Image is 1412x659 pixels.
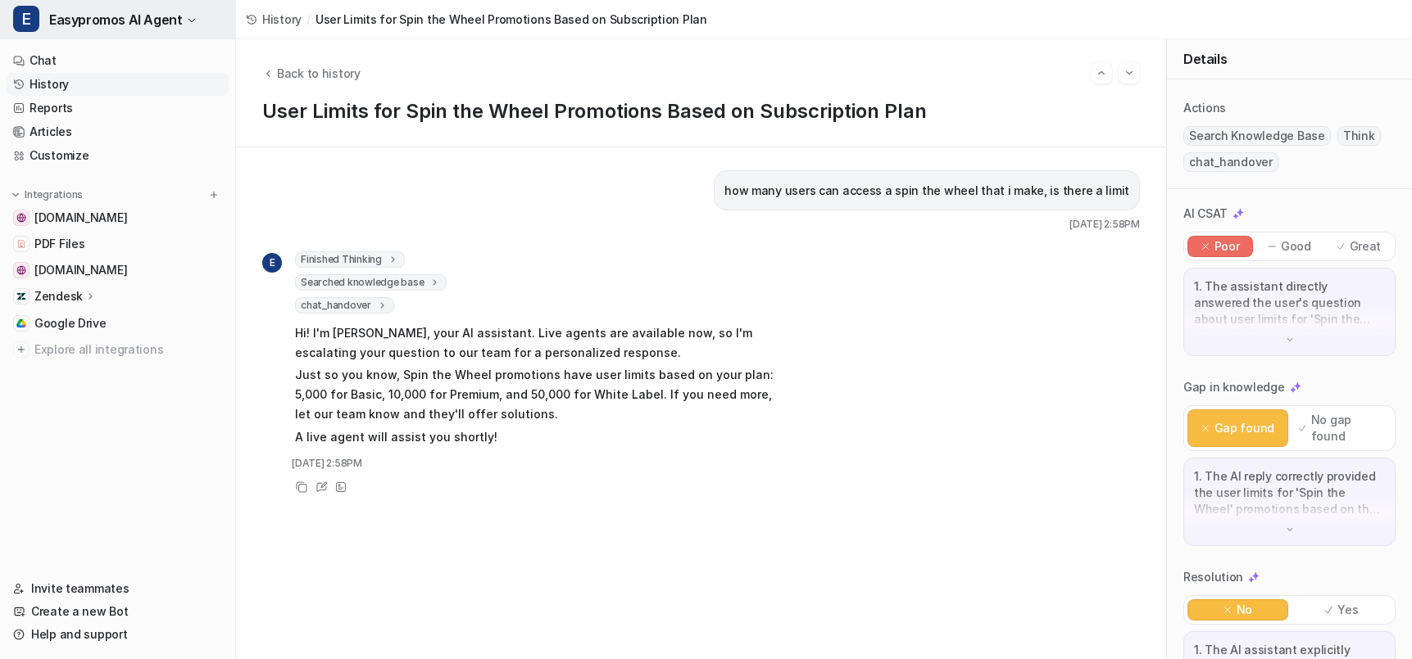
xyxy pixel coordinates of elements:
[1350,238,1382,255] p: Great
[1183,205,1228,222] p: AI CSAT
[262,11,302,28] span: History
[306,11,311,28] span: /
[1237,602,1252,618] p: No
[16,213,26,223] img: easypromos-apiref.redoc.ly
[1183,152,1278,172] span: chat_handover
[16,291,26,301] img: Zendesk
[1091,62,1112,84] button: Go to previous session
[34,336,222,363] span: Explore all integrations
[1183,126,1331,146] span: Search Knowledge Base
[34,236,84,252] span: PDF Files
[7,623,229,646] a: Help and support
[7,259,229,282] a: www.easypromosapp.com[DOMAIN_NAME]
[1167,39,1412,79] div: Details
[34,315,107,332] span: Google Drive
[262,65,361,82] button: Back to history
[1069,217,1140,232] span: [DATE] 2:58PM
[7,187,88,203] button: Integrations
[7,49,229,72] a: Chat
[7,312,229,335] a: Google DriveGoogle Drive
[7,144,229,167] a: Customize
[295,427,774,447] p: A live agent will assist you shortly!
[1183,569,1243,585] p: Resolution
[7,577,229,600] a: Invite teammates
[262,100,1140,124] h1: User Limits for Spin the Wheel Promotions Based on Subscription Plan
[7,73,229,96] a: History
[1337,602,1358,618] p: Yes
[1281,238,1311,255] p: Good
[1119,62,1140,84] button: Go to next session
[34,262,127,278] span: [DOMAIN_NAME]
[292,456,362,471] span: [DATE] 2:58PM
[295,323,774,363] p: Hi! I'm [PERSON_NAME], your AI assistant. Live agents are available now, so I'm escalating your q...
[316,11,707,28] span: User Limits for Spin the Wheel Promotions Based on Subscription Plan
[724,181,1129,201] p: how many users can access a spin the wheel that i make, is there a limit
[1311,412,1384,445] p: No gap found
[34,210,127,226] span: [DOMAIN_NAME]
[295,365,774,424] p: Just so you know, Spin the Wheel promotions have user limits based on your plan: 5,000 for Basic,...
[262,253,282,273] span: E
[13,341,30,358] img: explore all integrations
[16,318,26,328] img: Google Drive
[10,189,21,201] img: expand menu
[1284,334,1296,345] img: down-arrow
[295,274,447,291] span: Searched knowledge base
[7,120,229,143] a: Articles
[1337,126,1381,146] span: Think
[1194,278,1385,327] p: 1. The assistant directly answered the user's question about user limits for 'Spin the Wheel' pro...
[1183,100,1226,116] p: Actions
[1183,379,1285,395] p: Gap in knowledge
[7,97,229,120] a: Reports
[295,297,394,314] span: chat_handover
[1284,524,1296,535] img: down-arrow
[34,288,83,305] p: Zendesk
[1096,65,1107,80] img: Previous session
[295,251,405,268] span: Finished Thinking
[25,188,83,201] p: Integrations
[1124,65,1135,80] img: Next session
[1215,238,1240,255] p: Poor
[13,6,39,32] span: E
[7,600,229,623] a: Create a new Bot
[1194,468,1385,517] p: 1. The AI reply correctly provided the user limits for 'Spin the Wheel' promotions based on the u...
[16,265,26,275] img: www.easypromosapp.com
[49,8,182,31] span: Easypromos AI Agent
[7,338,229,361] a: Explore all integrations
[7,206,229,229] a: easypromos-apiref.redoc.ly[DOMAIN_NAME]
[1215,420,1274,436] p: Gap found
[208,189,220,201] img: menu_add.svg
[246,11,302,28] a: History
[277,65,361,82] span: Back to history
[16,239,26,249] img: PDF Files
[7,232,229,255] a: PDF FilesPDF Files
